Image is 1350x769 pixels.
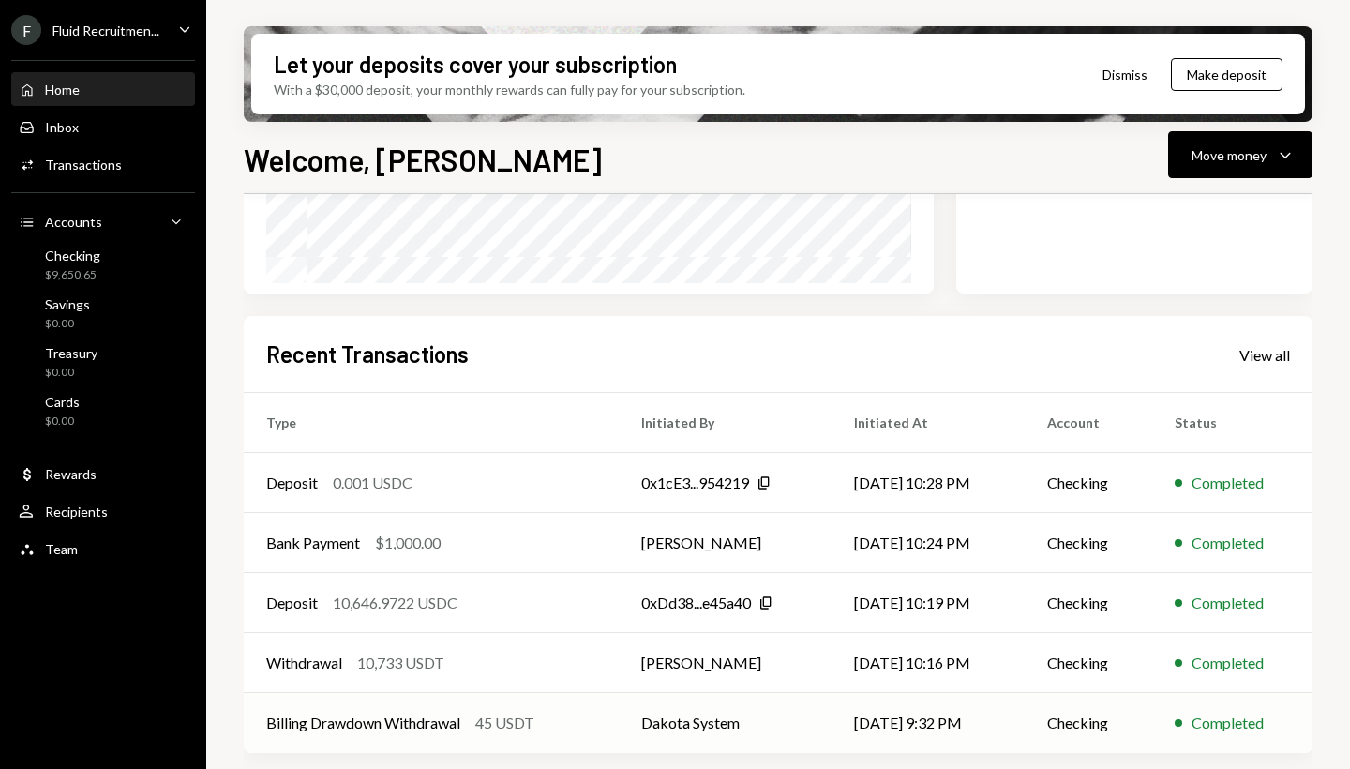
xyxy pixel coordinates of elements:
a: Cards$0.00 [11,388,195,433]
a: View all [1239,344,1290,365]
a: Treasury$0.00 [11,339,195,384]
td: [DATE] 10:19 PM [832,573,1025,633]
div: Treasury [45,345,97,361]
td: Checking [1025,693,1151,753]
th: Account [1025,393,1151,453]
div: 0x1cE3...954219 [641,472,749,494]
td: Checking [1025,513,1151,573]
th: Initiated At [832,393,1025,453]
div: Bank Payment [266,532,360,554]
div: Accounts [45,214,102,230]
a: Checking$9,650.65 [11,242,195,287]
td: [DATE] 10:16 PM [832,633,1025,693]
div: $0.00 [45,414,80,430]
div: $0.00 [45,365,97,381]
td: [DATE] 10:28 PM [832,453,1025,513]
div: $1,000.00 [375,532,441,554]
div: Inbox [45,119,79,135]
div: Completed [1192,472,1264,494]
div: Recipients [45,504,108,520]
a: Team [11,532,195,565]
div: Move money [1192,145,1267,165]
td: Checking [1025,633,1151,693]
th: Type [244,393,619,453]
div: Deposit [266,472,318,494]
td: [PERSON_NAME] [619,633,832,693]
td: Dakota System [619,693,832,753]
div: View all [1239,346,1290,365]
button: Dismiss [1079,53,1171,97]
a: Home [11,72,195,106]
a: Recipients [11,494,195,528]
button: Move money [1168,131,1312,178]
a: Accounts [11,204,195,238]
td: [DATE] 9:32 PM [832,693,1025,753]
a: Savings$0.00 [11,291,195,336]
td: [DATE] 10:24 PM [832,513,1025,573]
div: Savings [45,296,90,312]
h2: Recent Transactions [266,339,469,369]
div: Cards [45,394,80,410]
button: Make deposit [1171,58,1282,91]
div: Completed [1192,532,1264,554]
td: Checking [1025,573,1151,633]
div: 45 USDT [475,712,534,734]
div: Withdrawal [266,652,342,674]
div: Fluid Recruitmen... [52,23,159,38]
div: Billing Drawdown Withdrawal [266,712,460,734]
div: Rewards [45,466,97,482]
div: With a $30,000 deposit, your monthly rewards can fully pay for your subscription. [274,80,745,99]
div: Completed [1192,712,1264,734]
div: Let your deposits cover your subscription [274,49,677,80]
a: Transactions [11,147,195,181]
a: Inbox [11,110,195,143]
div: $9,650.65 [45,267,100,283]
a: Rewards [11,457,195,490]
div: $0.00 [45,316,90,332]
div: 10,646.9722 USDC [333,592,457,614]
div: Completed [1192,652,1264,674]
div: 10,733 USDT [357,652,444,674]
div: Home [45,82,80,98]
div: Completed [1192,592,1264,614]
td: Checking [1025,453,1151,513]
div: F [11,15,41,45]
div: Team [45,541,78,557]
div: Deposit [266,592,318,614]
h1: Welcome, [PERSON_NAME] [244,141,602,178]
div: Transactions [45,157,122,173]
td: [PERSON_NAME] [619,513,832,573]
div: 0xDd38...e45a40 [641,592,751,614]
div: Checking [45,248,100,264]
div: 0.001 USDC [333,472,412,494]
th: Initiated By [619,393,832,453]
th: Status [1152,393,1312,453]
